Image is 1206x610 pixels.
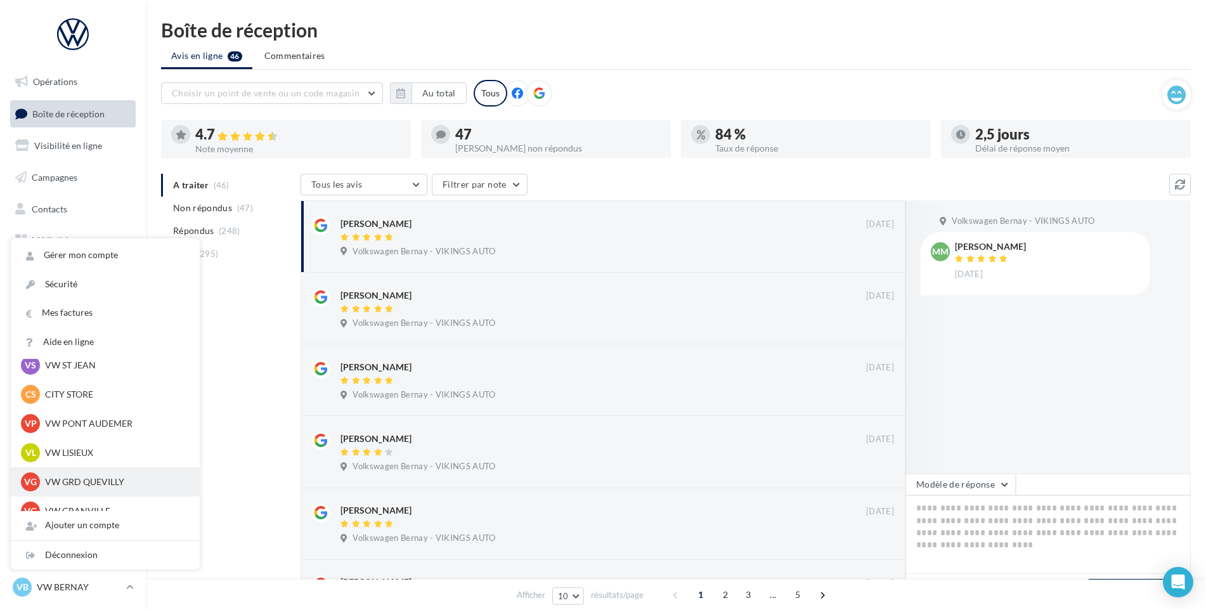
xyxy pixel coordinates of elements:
[45,505,185,517] p: VW GRANVILLE
[301,174,427,195] button: Tous les avis
[8,259,138,285] a: Calendrier
[952,216,1094,227] span: Volkswagen Bernay - VIKINGS AUTO
[715,144,921,153] div: Taux de réponse
[32,235,84,245] span: Médiathèque
[34,140,102,151] span: Visibilité en ligne
[197,249,219,259] span: (295)
[219,226,240,236] span: (248)
[975,144,1181,153] div: Délai de réponse moyen
[45,446,185,459] p: VW LISIEUX
[340,361,412,373] div: [PERSON_NAME]
[455,127,661,141] div: 47
[33,76,77,87] span: Opérations
[340,504,412,517] div: [PERSON_NAME]
[715,585,736,605] span: 2
[11,541,200,569] div: Déconnexion
[161,20,1191,39] div: Boîte de réception
[8,100,138,127] a: Boîte de réception
[173,224,214,237] span: Répondus
[45,359,185,372] p: VW ST JEAN
[905,474,1016,495] button: Modèle de réponse
[955,242,1026,251] div: [PERSON_NAME]
[353,246,495,257] span: Volkswagen Bernay - VIKINGS AUTO
[8,164,138,191] a: Campagnes
[432,174,528,195] button: Filtrer par note
[195,127,401,142] div: 4.7
[8,332,138,370] a: Campagnes DataOnDemand
[32,203,67,214] span: Contacts
[353,318,495,329] span: Volkswagen Bernay - VIKINGS AUTO
[353,389,495,401] span: Volkswagen Bernay - VIKINGS AUTO
[173,202,232,214] span: Non répondus
[390,82,467,104] button: Au total
[45,388,185,401] p: CITY STORE
[8,133,138,159] a: Visibilité en ligne
[340,217,412,230] div: [PERSON_NAME]
[691,585,711,605] span: 1
[11,241,200,269] a: Gérer mon compte
[10,575,136,599] a: VB VW BERNAY
[866,434,894,445] span: [DATE]
[25,417,37,430] span: VP
[340,432,412,445] div: [PERSON_NAME]
[311,179,363,190] span: Tous les avis
[32,172,77,183] span: Campagnes
[591,589,644,601] span: résultats/page
[1163,567,1193,597] div: Open Intercom Messenger
[517,589,545,601] span: Afficher
[8,227,138,254] a: Médiathèque
[866,290,894,302] span: [DATE]
[715,127,921,141] div: 84 %
[11,270,200,299] a: Sécurité
[738,585,758,605] span: 3
[195,145,401,153] div: Note moyenne
[866,578,894,589] span: [DATE]
[8,196,138,223] a: Contacts
[37,581,121,594] p: VW BERNAY
[237,203,253,213] span: (47)
[955,269,983,280] span: [DATE]
[866,362,894,373] span: [DATE]
[353,533,495,544] span: Volkswagen Bernay - VIKINGS AUTO
[932,245,949,258] span: MM
[16,581,29,594] span: VB
[25,446,36,459] span: VL
[8,290,138,328] a: PLV et print personnalisable
[24,505,37,517] span: VG
[788,585,808,605] span: 5
[161,82,383,104] button: Choisir un point de vente ou un code magasin
[866,219,894,230] span: [DATE]
[25,359,36,372] span: VS
[340,289,412,302] div: [PERSON_NAME]
[11,328,200,356] a: Aide en ligne
[45,417,185,430] p: VW PONT AUDEMER
[24,476,37,488] span: VG
[32,108,105,119] span: Boîte de réception
[8,68,138,95] a: Opérations
[353,461,495,472] span: Volkswagen Bernay - VIKINGS AUTO
[25,388,36,401] span: CS
[45,476,185,488] p: VW GRD QUEVILLY
[11,511,200,540] div: Ajouter un compte
[474,80,507,107] div: Tous
[340,576,412,588] div: [PERSON_NAME]
[412,82,467,104] button: Au total
[264,50,325,61] span: Commentaires
[866,506,894,517] span: [DATE]
[558,591,569,601] span: 10
[763,585,783,605] span: ...
[975,127,1181,141] div: 2,5 jours
[552,587,585,605] button: 10
[455,144,661,153] div: [PERSON_NAME] non répondus
[11,299,200,327] a: Mes factures
[172,88,360,98] span: Choisir un point de vente ou un code magasin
